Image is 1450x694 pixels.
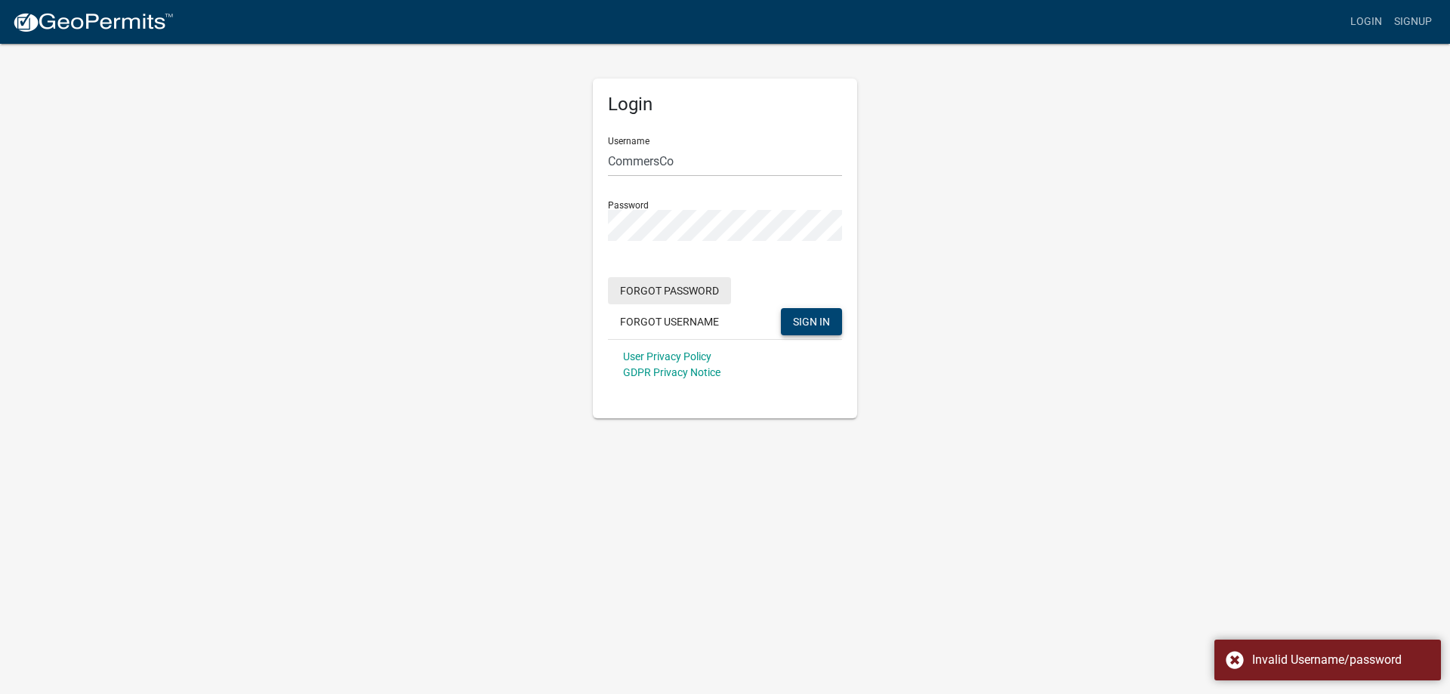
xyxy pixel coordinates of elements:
[1344,8,1388,36] a: Login
[1388,8,1438,36] a: Signup
[1252,651,1430,669] div: Invalid Username/password
[623,350,711,362] a: User Privacy Policy
[608,94,842,116] h5: Login
[793,315,830,327] span: SIGN IN
[608,277,731,304] button: Forgot Password
[608,308,731,335] button: Forgot Username
[623,366,720,378] a: GDPR Privacy Notice
[781,308,842,335] button: SIGN IN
